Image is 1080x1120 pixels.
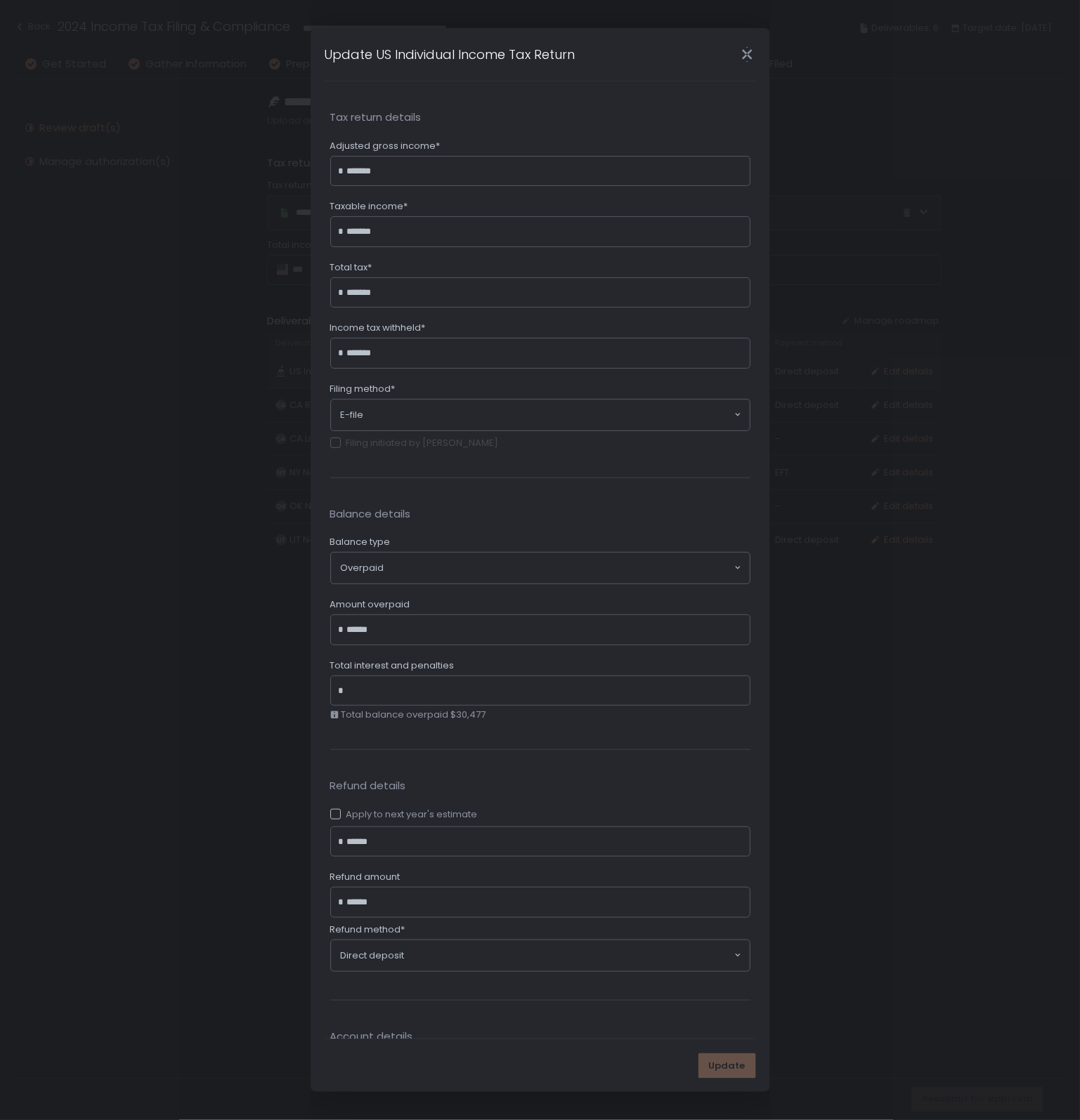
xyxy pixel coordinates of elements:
[341,709,486,721] span: Total balance overpaid $30,477
[330,778,750,794] span: Refund details
[331,400,750,430] div: Search for option
[330,140,441,152] span: Adjusted gross income*
[330,923,405,936] span: Refund method*
[341,562,384,574] span: Overpaid
[330,322,426,334] span: Income tax withheld*
[330,383,396,395] span: Filing method*
[405,949,733,963] input: Search for option
[330,110,750,126] span: Tax return details
[341,409,364,421] span: E-file
[725,46,770,62] div: Close
[330,871,401,883] span: Refund amount
[364,408,733,422] input: Search for option
[331,553,750,584] div: Search for option
[384,561,733,575] input: Search for option
[330,598,410,611] span: Amount overpaid
[331,940,750,971] div: Search for option
[330,261,372,274] span: Total tax*
[325,45,575,64] h1: Update US Individual Income Tax Return
[330,200,408,213] span: Taxable income*
[330,506,750,522] span: Balance details
[341,949,405,962] span: Direct deposit
[330,659,455,672] span: Total interest and penalties
[330,1029,750,1045] span: Account details
[330,536,391,548] span: Balance type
